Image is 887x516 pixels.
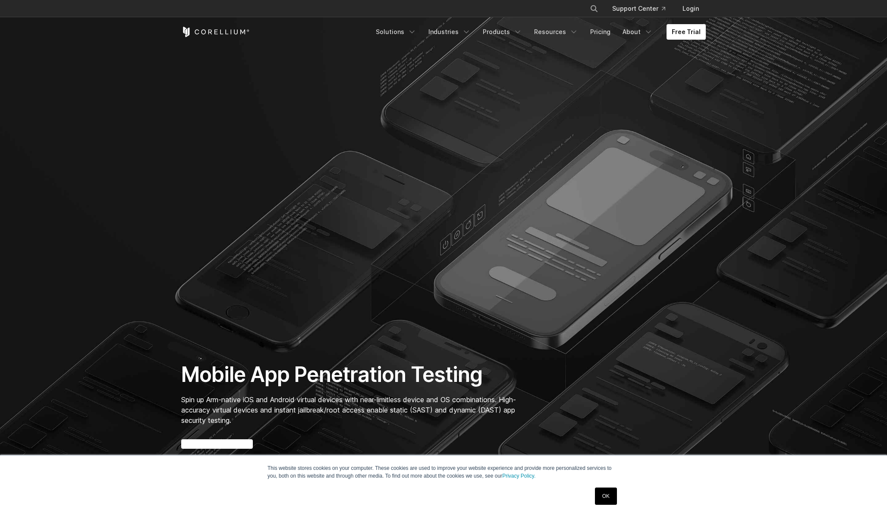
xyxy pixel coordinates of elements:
[371,24,421,40] a: Solutions
[478,24,527,40] a: Products
[676,1,706,16] a: Login
[595,488,617,505] a: OK
[371,24,706,40] div: Navigation Menu
[181,362,525,388] h1: Mobile App Penetration Testing
[579,1,706,16] div: Navigation Menu
[617,24,658,40] a: About
[529,24,583,40] a: Resources
[667,24,706,40] a: Free Trial
[502,473,535,479] a: Privacy Policy.
[267,464,620,480] p: This website stores cookies on your computer. These cookies are used to improve your website expe...
[585,24,616,40] a: Pricing
[423,24,476,40] a: Industries
[586,1,602,16] button: Search
[181,27,250,37] a: Corellium Home
[181,395,516,425] span: Spin up Arm-native iOS and Android virtual devices with near-limitless device and OS combinations...
[605,1,672,16] a: Support Center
